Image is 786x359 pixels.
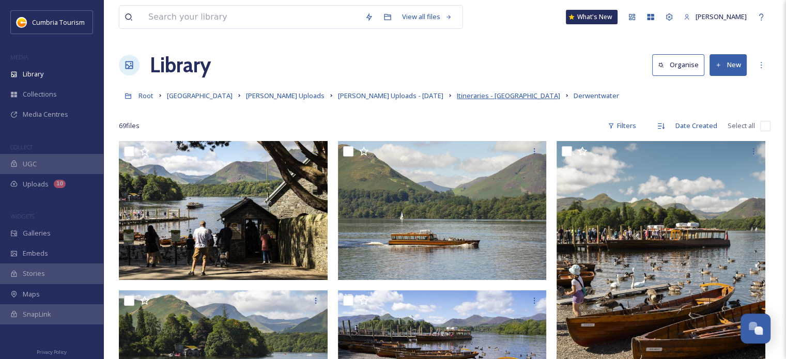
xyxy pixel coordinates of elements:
[23,228,51,238] span: Galleries
[710,54,747,75] button: New
[23,179,49,189] span: Uploads
[457,89,560,102] a: Itineraries - [GEOGRAPHIC_DATA]
[143,6,360,28] input: Search your library
[679,7,752,27] a: [PERSON_NAME]
[23,89,57,99] span: Collections
[603,116,641,136] div: Filters
[167,89,233,102] a: [GEOGRAPHIC_DATA]
[17,17,27,27] img: images.jpg
[652,54,704,75] button: Organise
[566,10,618,24] a: What's New
[338,91,443,100] span: [PERSON_NAME] Uploads - [DATE]
[23,269,45,278] span: Stories
[138,89,153,102] a: Root
[670,116,722,136] div: Date Created
[10,212,34,220] span: WIDGETS
[37,349,67,355] span: Privacy Policy
[246,91,325,100] span: [PERSON_NAME] Uploads
[338,89,443,102] a: [PERSON_NAME] Uploads - [DATE]
[23,159,37,169] span: UGC
[119,121,140,131] span: 69 file s
[54,180,66,188] div: 10
[741,314,770,344] button: Open Chat
[150,50,211,81] a: Library
[574,91,619,100] span: Derwentwater
[23,289,40,299] span: Maps
[138,91,153,100] span: Root
[23,110,68,119] span: Media Centres
[23,309,51,319] span: SnapLink
[23,69,43,79] span: Library
[457,91,560,100] span: Itineraries - [GEOGRAPHIC_DATA]
[10,53,28,61] span: MEDIA
[10,143,33,151] span: COLLECT
[728,121,755,131] span: Select all
[574,89,619,102] a: Derwentwater
[338,141,547,280] img: CUMBRIATOURISM_240814_PaulMitchell_KeswickDerwentwater-67.jpg
[23,248,48,258] span: Embeds
[37,345,67,357] a: Privacy Policy
[696,12,747,21] span: [PERSON_NAME]
[119,141,328,280] img: CUMBRIATOURISM_240814_PaulMitchell_KeswickDerwentwater-46.jpg
[246,89,325,102] a: [PERSON_NAME] Uploads
[397,7,457,27] a: View all files
[32,18,85,27] span: Cumbria Tourism
[167,91,233,100] span: [GEOGRAPHIC_DATA]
